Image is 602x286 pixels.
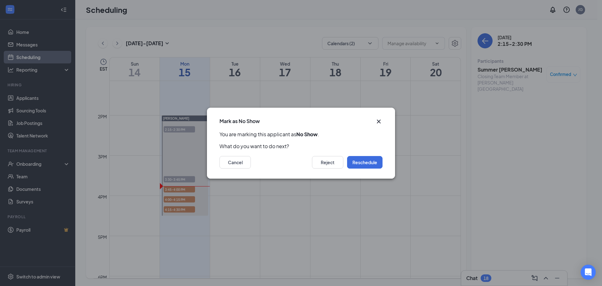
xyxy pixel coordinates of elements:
[375,118,383,125] button: Close
[219,143,383,150] p: What do you want to do next?
[581,265,596,280] div: Open Intercom Messenger
[375,118,383,125] svg: Cross
[347,156,383,169] button: Reschedule
[219,156,251,169] button: Cancel
[312,156,343,169] button: Reject
[219,118,260,125] h3: Mark as No Show
[219,131,383,138] p: You are marking this applicant as .
[296,131,318,138] b: No Show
